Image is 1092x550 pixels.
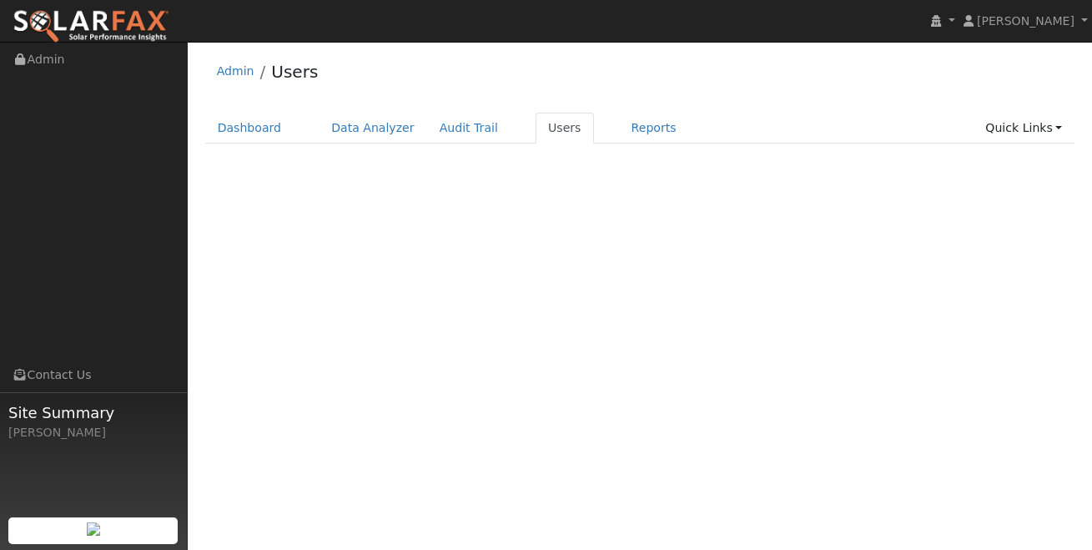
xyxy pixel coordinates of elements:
a: Audit Trail [427,113,511,144]
img: SolarFax [13,9,169,44]
a: Reports [619,113,689,144]
img: retrieve [87,522,100,536]
a: Users [536,113,594,144]
a: Users [271,62,318,82]
span: Site Summary [8,401,179,424]
a: Quick Links [973,113,1074,144]
a: Dashboard [205,113,294,144]
a: Admin [217,64,254,78]
div: [PERSON_NAME] [8,424,179,442]
a: Data Analyzer [319,113,427,144]
span: [PERSON_NAME] [977,14,1074,28]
